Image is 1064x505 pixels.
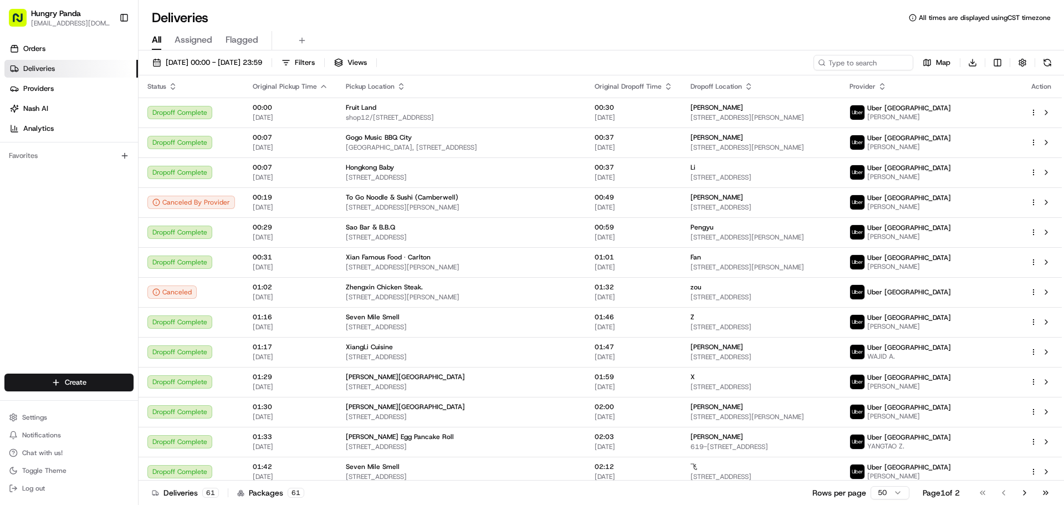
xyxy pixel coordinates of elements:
span: [PERSON_NAME] [867,113,951,121]
span: zou [690,283,701,292]
a: Orders [4,40,138,58]
span: Uber [GEOGRAPHIC_DATA] [867,134,951,142]
button: Hungry Panda[EMAIL_ADDRESS][DOMAIN_NAME] [4,4,115,31]
span: [STREET_ADDRESS] [690,293,832,302]
span: Uber [GEOGRAPHIC_DATA] [867,223,951,232]
img: uber-new-logo.jpeg [850,105,864,120]
span: 01:30 [253,402,328,411]
span: [DATE] [253,293,328,302]
span: [PERSON_NAME] [867,232,951,241]
span: 01:32 [595,283,673,292]
img: uber-new-logo.jpeg [850,165,864,180]
span: 00:19 [253,193,328,202]
span: Uber [GEOGRAPHIC_DATA] [867,343,951,352]
span: 01:17 [253,343,328,351]
div: Action [1030,82,1053,91]
span: Dropoff Location [690,82,742,91]
span: [STREET_ADDRESS] [346,233,577,242]
span: 00:31 [253,253,328,262]
span: [STREET_ADDRESS] [346,382,577,391]
span: Pengyu [690,223,713,232]
span: [DATE] [253,472,328,481]
span: [PERSON_NAME] [690,103,743,112]
span: [DATE] [595,323,673,331]
span: [GEOGRAPHIC_DATA], [STREET_ADDRESS] [346,143,577,152]
span: 01:02 [253,283,328,292]
span: 01:42 [253,462,328,471]
span: 02:03 [595,432,673,441]
a: Nash AI [4,100,138,118]
span: [DATE] [253,173,328,182]
span: Uber [GEOGRAPHIC_DATA] [867,403,951,412]
span: Chat with us! [22,448,63,457]
span: Li [690,163,695,172]
span: All times are displayed using CST timezone [919,13,1051,22]
img: uber-new-logo.jpeg [850,375,864,389]
span: [PERSON_NAME][GEOGRAPHIC_DATA] [346,373,465,381]
span: All [152,33,161,47]
span: Z [690,313,694,322]
span: Log out [22,484,45,493]
button: Views [329,55,372,70]
button: [DATE] 00:00 - [DATE] 23:59 [147,55,267,70]
span: 01:01 [595,253,673,262]
span: [PERSON_NAME] [690,432,743,441]
span: [STREET_ADDRESS] [690,173,832,182]
span: 飞 [690,462,697,471]
span: [DATE] [253,113,328,122]
span: Create [65,378,86,387]
span: 00:37 [595,163,673,172]
span: X [690,373,695,381]
span: [DATE] [253,263,328,272]
span: [DATE] [253,203,328,212]
span: Hongkong Baby [346,163,394,172]
span: [DATE] [595,293,673,302]
span: 00:29 [253,223,328,232]
img: uber-new-logo.jpeg [850,195,864,210]
div: Favorites [4,147,134,165]
span: To Go Noodle & Sushi (Camberwell) [346,193,458,202]
span: Views [347,58,367,68]
span: [PERSON_NAME] [690,343,743,351]
span: 01:29 [253,373,328,381]
span: [DATE] [595,442,673,451]
span: 00:07 [253,133,328,142]
span: 619-[STREET_ADDRESS] [690,442,832,451]
img: uber-new-logo.jpeg [850,345,864,359]
span: 01:46 [595,313,673,322]
span: [PERSON_NAME] [867,262,951,271]
span: [STREET_ADDRESS] [690,472,832,481]
span: [DATE] [595,173,673,182]
span: Gogo Music BBQ City [346,133,412,142]
div: 61 [288,488,304,498]
span: [PERSON_NAME] [867,382,951,391]
span: Xian Famous Food · Carlton [346,253,431,262]
span: [DATE] [595,143,673,152]
span: Uber [GEOGRAPHIC_DATA] [867,164,951,172]
span: Map [936,58,950,68]
span: Sao Bar & B.B.Q [346,223,395,232]
span: Original Pickup Time [253,82,317,91]
span: shop12/[STREET_ADDRESS] [346,113,577,122]
a: Deliveries [4,60,138,78]
span: Provider [850,82,876,91]
span: [PERSON_NAME] [867,472,951,481]
button: Refresh [1040,55,1055,70]
h1: Deliveries [152,9,208,27]
span: 01:47 [595,343,673,351]
span: [STREET_ADDRESS] [690,203,832,212]
span: [STREET_ADDRESS][PERSON_NAME] [690,233,832,242]
span: [PERSON_NAME] [867,172,951,181]
span: [STREET_ADDRESS] [346,353,577,361]
span: 00:49 [595,193,673,202]
div: Packages [237,487,304,498]
span: [STREET_ADDRESS] [690,323,832,331]
span: [DATE] [595,233,673,242]
button: Create [4,374,134,391]
button: Chat with us! [4,445,134,461]
a: Providers [4,80,138,98]
span: [STREET_ADDRESS] [346,472,577,481]
button: Canceled [147,285,197,299]
input: Type to search [814,55,913,70]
